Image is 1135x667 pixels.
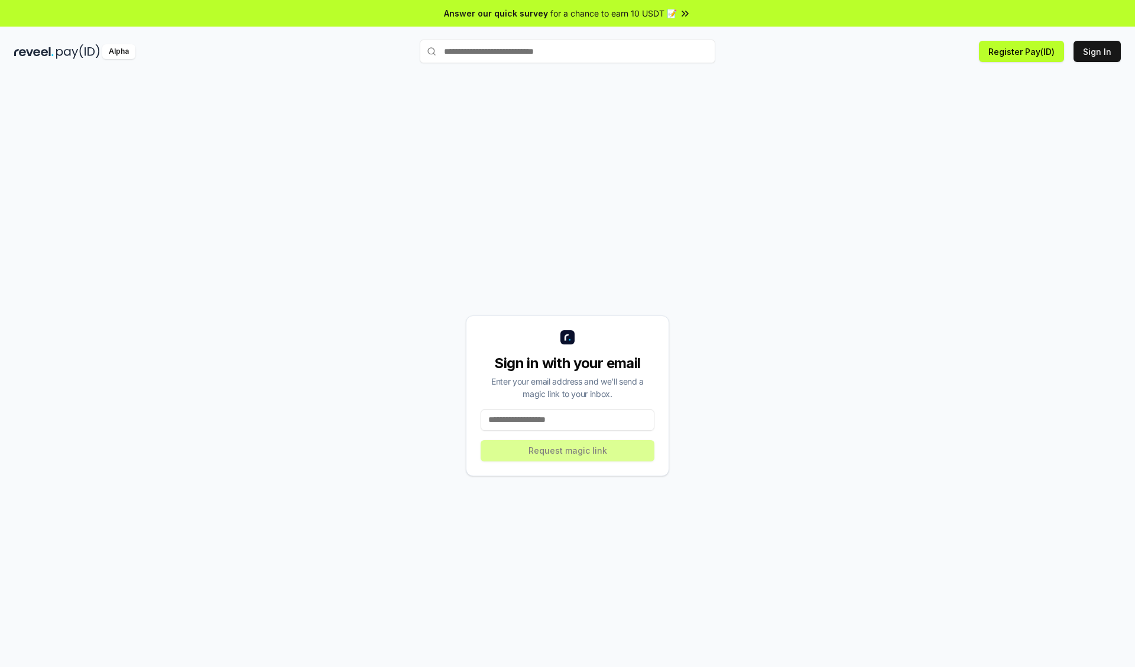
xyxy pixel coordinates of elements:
img: logo_small [560,330,575,344]
div: Alpha [102,44,135,59]
img: pay_id [56,44,100,59]
span: for a chance to earn 10 USDT 📝 [550,7,677,19]
button: Sign In [1074,41,1121,62]
img: reveel_dark [14,44,54,59]
div: Enter your email address and we’ll send a magic link to your inbox. [481,375,654,400]
button: Register Pay(ID) [979,41,1064,62]
span: Answer our quick survey [444,7,548,19]
div: Sign in with your email [481,354,654,373]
